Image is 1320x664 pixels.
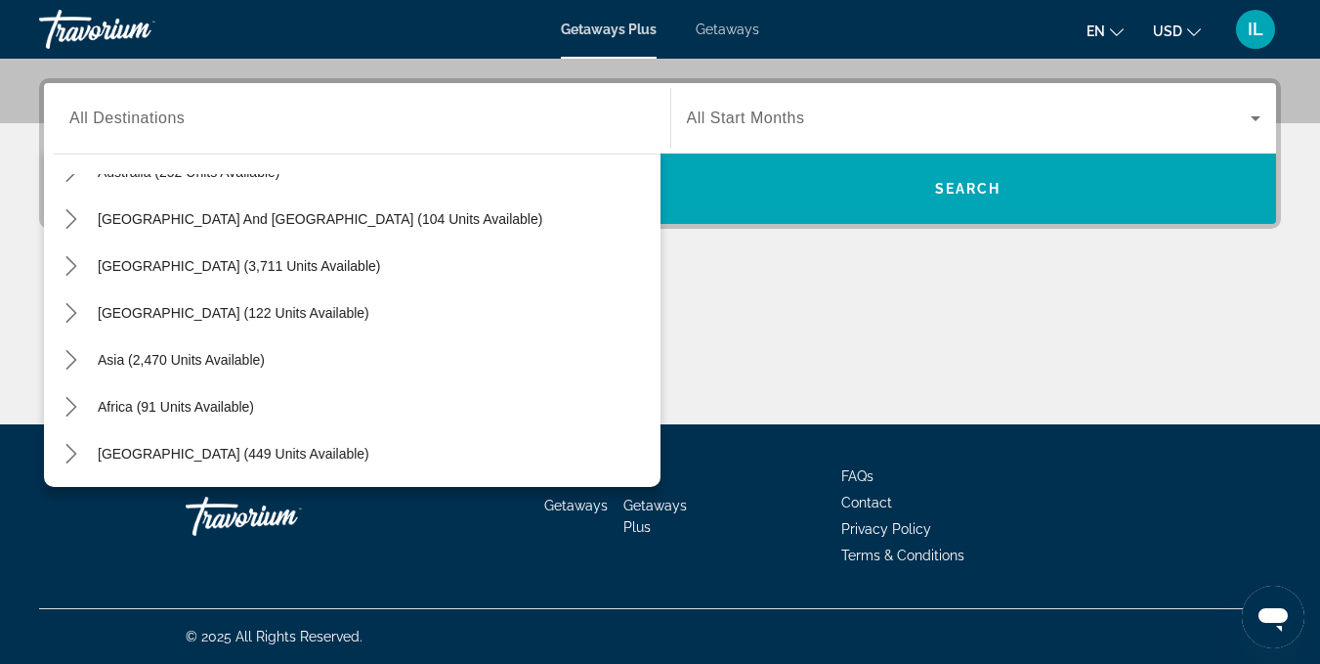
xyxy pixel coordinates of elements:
[98,305,369,321] span: [GEOGRAPHIC_DATA] (122 units available)
[186,629,362,644] span: © 2025 All Rights Reserved.
[696,22,759,37] a: Getaways
[841,548,964,563] a: Terms & Conditions
[1248,20,1263,39] span: IL
[88,436,379,471] button: Select destination: Middle East (449 units available)
[98,446,369,462] span: [GEOGRAPHIC_DATA] (449 units available)
[1086,23,1105,39] span: en
[660,154,1277,224] button: Search
[88,342,275,377] button: Select destination: Asia (2,470 units available)
[69,110,185,126] span: All Destinations
[561,22,657,37] a: Getaways Plus
[88,155,290,190] button: Select destination: Australia (252 units available)
[88,389,264,424] button: Select destination: Africa (91 units available)
[687,110,805,126] span: All Start Months
[98,211,542,227] span: [GEOGRAPHIC_DATA] and [GEOGRAPHIC_DATA] (104 units available)
[186,487,381,546] a: Go Home
[544,498,608,513] a: Getaways
[69,108,645,131] input: Select destination
[54,390,88,424] button: Toggle Africa (91 units available) submenu
[39,4,234,55] a: Travorium
[54,296,88,331] button: Toggle Central America (122 units available) submenu
[1153,17,1201,45] button: Change currency
[841,468,873,484] a: FAQs
[841,495,892,510] a: Contact
[54,202,88,237] button: Toggle South Pacific and Oceania (104 units available) submenu
[88,248,390,284] button: Select destination: South America (3,711 units available)
[841,521,931,537] a: Privacy Policy
[935,181,1001,197] span: Search
[54,249,88,284] button: Toggle South America (3,711 units available) submenu
[1230,9,1281,50] button: User Menu
[88,295,379,331] button: Select destination: Central America (122 units available)
[1153,23,1182,39] span: USD
[98,352,265,368] span: Asia (2,470 units available)
[44,83,1276,224] div: Search widget
[98,399,254,415] span: Africa (91 units available)
[1242,586,1304,648] iframe: Bouton de lancement de la fenêtre de messagerie
[54,437,88,471] button: Toggle Middle East (449 units available) submenu
[98,258,380,274] span: [GEOGRAPHIC_DATA] (3,711 units available)
[1086,17,1124,45] button: Change language
[623,498,687,535] a: Getaways Plus
[88,201,552,237] button: Select destination: South Pacific and Oceania (104 units available)
[44,144,660,487] div: Destination options
[54,155,88,190] button: Toggle Australia (252 units available) submenu
[54,343,88,377] button: Toggle Asia (2,470 units available) submenu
